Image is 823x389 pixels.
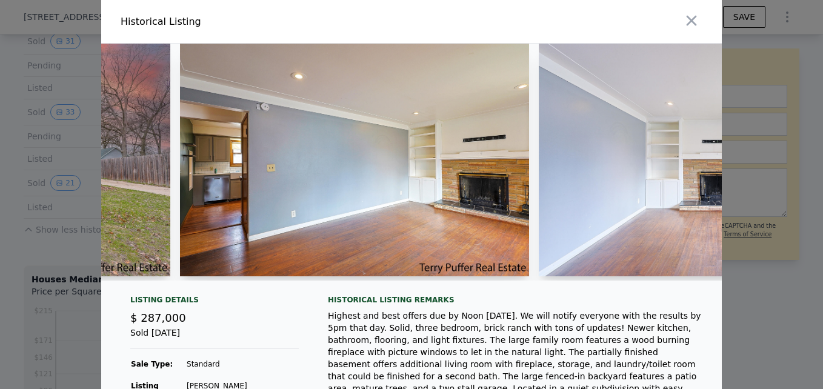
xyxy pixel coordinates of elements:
[180,44,529,276] img: Property Img
[121,15,407,29] div: Historical Listing
[130,311,186,324] span: $ 287,000
[328,295,702,305] div: Historical Listing remarks
[130,327,299,349] div: Sold [DATE]
[131,360,173,368] strong: Sale Type:
[186,359,299,370] td: Standard
[130,295,299,310] div: Listing Details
